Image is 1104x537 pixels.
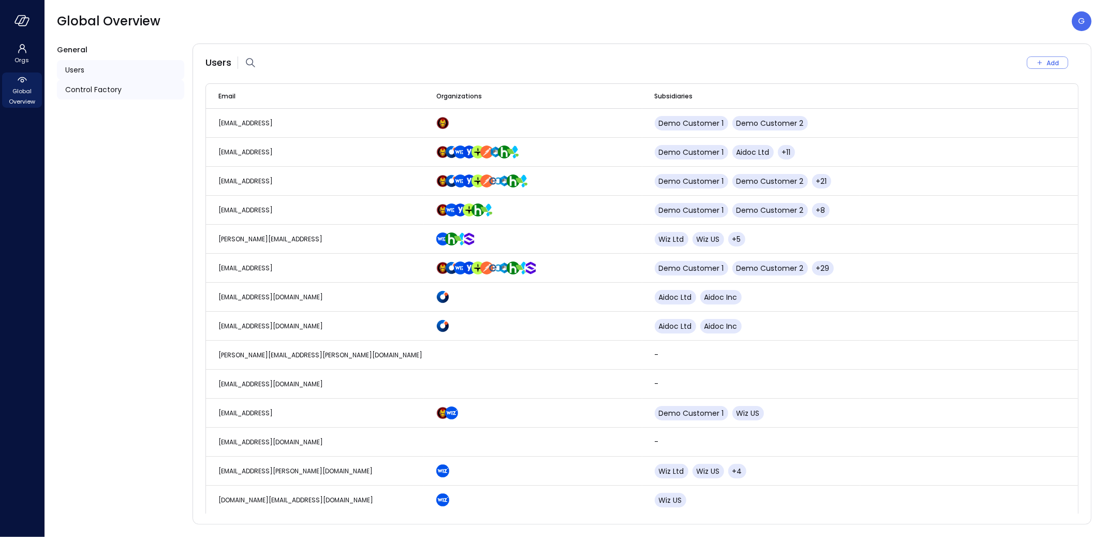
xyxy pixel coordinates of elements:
[436,407,449,419] img: scnakozdowacoarmaydw
[659,292,692,302] span: Aidoc Ltd
[454,175,467,187] img: cfcvbyzhwvtbhao628kj
[436,233,449,245] img: cfcvbyzhwvtbhao628kj
[218,322,323,330] span: [EMAIL_ADDRESS][DOMAIN_NAME]
[218,235,322,243] span: [PERSON_NAME][EMAIL_ADDRESS]
[436,465,449,477] img: cfcvbyzhwvtbhao628kj
[476,204,484,216] div: Hippo
[502,175,511,187] div: CyberArk
[440,117,449,129] div: Demo Customer
[463,146,476,158] img: rosehlgmm5jjurozkspi
[449,175,458,187] div: Aidoc
[449,233,458,245] div: Hippo
[659,118,724,128] span: Demo Customer 1
[511,175,520,187] div: Hippo
[472,262,484,274] img: euz2wel6fvrjeyhjwgr9
[445,233,458,245] img: ynjrjpaiymlkbkxtflmu
[493,146,502,158] div: CyberArk
[6,86,38,107] span: Global Overview
[480,175,493,187] img: t2hojgg0dluj8wcjhofe
[436,146,449,158] img: scnakozdowacoarmaydw
[528,262,537,274] div: SentinelOne
[467,175,476,187] div: Yotpo
[507,146,520,158] img: zbmm8o9awxf8yv3ehdzf
[218,409,273,417] span: [EMAIL_ADDRESS]
[218,351,422,359] span: [PERSON_NAME][EMAIL_ADDRESS][PERSON_NAME][DOMAIN_NAME]
[218,264,273,272] span: [EMAIL_ADDRESS]
[436,204,449,216] img: scnakozdowacoarmaydw
[476,262,484,274] div: TravelPerk
[458,204,467,216] div: Yotpo
[463,204,476,216] img: euz2wel6fvrjeyhjwgr9
[440,233,449,245] div: Wiz
[737,408,760,418] span: Wiz US
[489,262,502,274] img: gkfkl11jtdpupy4uruhy
[516,262,528,274] img: zbmm8o9awxf8yv3ehdzf
[57,60,184,80] a: Users
[436,175,449,187] img: scnakozdowacoarmaydw
[1027,56,1079,69] div: Add New User
[737,176,804,186] span: Demo Customer 2
[659,205,724,215] span: Demo Customer 1
[484,175,493,187] div: Postman
[659,263,724,273] span: Demo Customer 1
[449,204,458,216] div: Wiz
[2,41,42,66] div: Orgs
[480,262,493,274] img: t2hojgg0dluj8wcjhofe
[507,175,520,187] img: ynjrjpaiymlkbkxtflmu
[449,146,458,158] div: Aidoc
[493,262,502,274] div: Edgeconnex
[704,292,738,302] span: Aidoc Inc
[732,466,742,476] span: +4
[463,175,476,187] img: rosehlgmm5jjurozkspi
[440,204,449,216] div: Demo Customer
[732,234,741,244] span: +5
[458,262,467,274] div: Wiz
[507,262,520,274] img: ynjrjpaiymlkbkxtflmu
[218,91,235,101] span: Email
[816,263,830,273] span: +29
[502,146,511,158] div: Hippo
[463,233,476,245] img: oujisyhxiqy1h0xilnqx
[218,380,323,388] span: [EMAIL_ADDRESS][DOMAIN_NAME]
[511,262,520,274] div: Hippo
[445,262,458,274] img: hddnet8eoxqedtuhlo6i
[659,176,724,186] span: Demo Customer 1
[655,350,862,360] p: -
[655,91,693,101] span: Subsidiaries
[659,321,692,331] span: Aidoc Ltd
[697,466,720,476] span: Wiz US
[737,205,804,215] span: Demo Customer 2
[659,147,724,157] span: Demo Customer 1
[659,234,684,244] span: Wiz Ltd
[737,147,770,157] span: Aidoc Ltd
[476,175,484,187] div: TravelPerk
[57,13,160,30] span: Global Overview
[480,204,493,216] img: zbmm8o9awxf8yv3ehdzf
[467,204,476,216] div: TravelPerk
[454,233,467,245] img: zbmm8o9awxf8yv3ehdzf
[454,262,467,274] img: cfcvbyzhwvtbhao628kj
[445,204,458,216] img: cfcvbyzhwvtbhao628kj
[484,204,493,216] div: AppsFlyer
[516,175,528,187] img: zbmm8o9awxf8yv3ehdzf
[440,175,449,187] div: Demo Customer
[218,496,373,504] span: [DOMAIN_NAME][EMAIL_ADDRESS][DOMAIN_NAME]
[436,291,449,303] img: hddnet8eoxqedtuhlo6i
[816,176,827,186] span: +21
[697,234,720,244] span: Wiz US
[436,262,449,274] img: scnakozdowacoarmaydw
[436,494,449,506] img: cfcvbyzhwvtbhao628kj
[472,146,484,158] img: euz2wel6fvrjeyhjwgr9
[440,407,449,419] div: Demo Customer
[454,204,467,216] img: rosehlgmm5jjurozkspi
[454,146,467,158] img: cfcvbyzhwvtbhao628kj
[659,466,684,476] span: Wiz Ltd
[737,263,804,273] span: Demo Customer 2
[816,205,826,215] span: +8
[57,80,184,99] a: Control Factory
[436,117,449,129] img: scnakozdowacoarmaydw
[436,320,449,332] img: hddnet8eoxqedtuhlo6i
[440,494,449,506] div: Wiz
[520,262,528,274] div: AppsFlyer
[1027,56,1068,69] button: Add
